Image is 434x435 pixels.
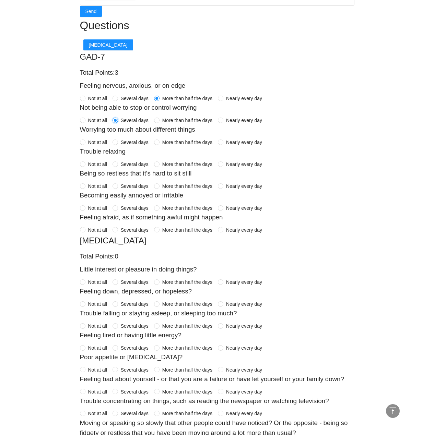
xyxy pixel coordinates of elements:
[223,344,265,352] span: Nearly every day
[80,308,354,318] h3: Trouble falling or staying asleep, or sleeping too much?
[160,300,215,308] span: More than half the days
[223,138,265,146] span: Nearly every day
[80,124,354,134] h3: Worrying too much about different things
[85,410,110,417] span: Not at all
[80,374,354,384] h3: Feeling bad about yourself - or that you are a failure or have let yourself or your family down?
[160,95,215,102] span: More than half the days
[85,366,110,374] span: Not at all
[80,212,354,222] h3: Feeling afraid, as if something awful might happen
[118,226,151,234] span: Several days
[160,366,215,374] span: More than half the days
[118,322,151,330] span: Several days
[223,278,265,286] span: Nearly every day
[118,278,151,286] span: Several days
[80,168,354,178] h3: Being so restless that it's hard to sit still
[160,278,215,286] span: More than half the days
[80,251,354,261] h3: Total Points: 0
[118,410,151,417] span: Several days
[223,182,265,190] span: Nearly every day
[80,50,354,63] h2: GAD-7
[80,6,102,17] button: Send
[80,146,354,156] h3: Trouble relaxing
[118,138,151,146] span: Several days
[85,160,110,168] span: Not at all
[80,286,354,296] h3: Feeling down, depressed, or hopeless?
[160,204,215,212] span: More than half the days
[223,160,265,168] span: Nearly every day
[85,117,110,124] span: Not at all
[85,322,110,330] span: Not at all
[85,182,110,190] span: Not at all
[118,300,151,308] span: Several days
[80,352,354,362] h3: Poor appetite or [MEDICAL_DATA]?
[223,204,265,212] span: Nearly every day
[223,366,265,374] span: Nearly every day
[160,117,215,124] span: More than half the days
[85,388,110,396] span: Not at all
[85,226,110,234] span: Not at all
[160,388,215,396] span: More than half the days
[118,160,151,168] span: Several days
[160,322,215,330] span: More than half the days
[85,138,110,146] span: Not at all
[223,322,265,330] span: Nearly every day
[80,396,354,406] h3: Trouble concentrating on things, such as reading the newspaper or watching television?
[85,344,110,352] span: Not at all
[118,388,151,396] span: Several days
[80,234,354,247] h2: [MEDICAL_DATA]
[118,344,151,352] span: Several days
[80,68,354,77] h3: Total Points: 3
[160,344,215,352] span: More than half the days
[80,330,354,340] h3: Feeling tired or having little energy?
[160,138,215,146] span: More than half the days
[80,102,354,112] h3: Not being able to stop or control worrying
[223,95,265,102] span: Nearly every day
[160,160,215,168] span: More than half the days
[80,17,354,34] h1: Questions
[89,41,128,49] span: [MEDICAL_DATA]
[223,226,265,234] span: Nearly every day
[85,204,110,212] span: Not at all
[80,190,354,200] h3: Becoming easily annoyed or irritable
[118,366,151,374] span: Several days
[85,95,110,102] span: Not at all
[118,95,151,102] span: Several days
[118,182,151,190] span: Several days
[223,410,265,417] span: Nearly every day
[223,388,265,396] span: Nearly every day
[118,117,151,124] span: Several days
[160,226,215,234] span: More than half the days
[118,204,151,212] span: Several days
[85,300,110,308] span: Not at all
[160,182,215,190] span: More than half the days
[83,39,133,50] button: [MEDICAL_DATA]
[389,407,397,415] span: vertical-align-top
[85,8,97,15] span: Send
[85,278,110,286] span: Not at all
[223,117,265,124] span: Nearly every day
[80,81,354,90] h3: Feeling nervous, anxious, or on edge
[80,264,354,274] h3: Little interest or pleasure in doing things?
[160,410,215,417] span: More than half the days
[223,300,265,308] span: Nearly every day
